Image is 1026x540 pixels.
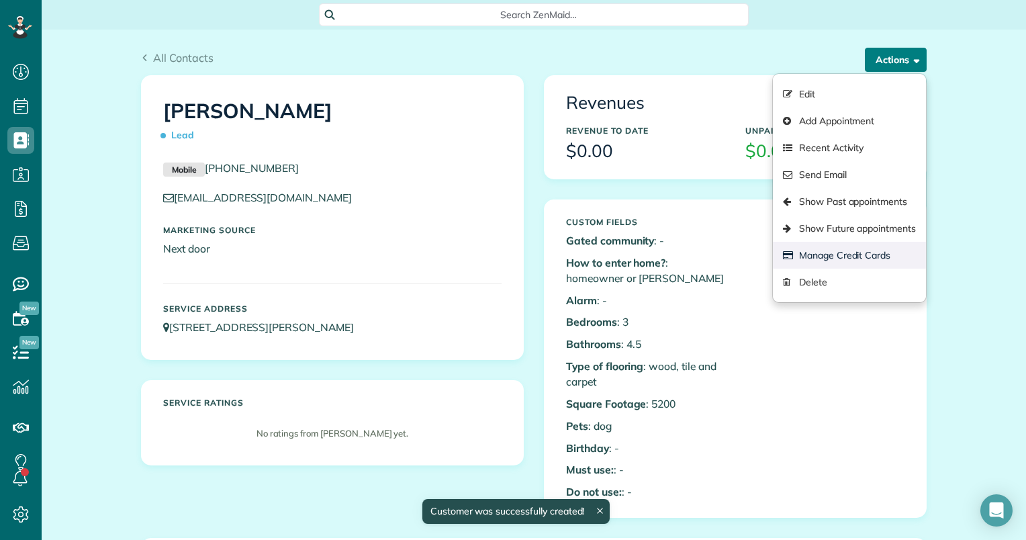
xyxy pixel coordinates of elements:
a: All Contacts [141,50,214,66]
h3: Revenues [566,93,904,113]
a: Manage Credit Cards [773,242,926,269]
b: How to enter home? [566,256,665,269]
h5: Service Address [163,304,502,313]
h5: Service ratings [163,398,502,407]
a: Mobile[PHONE_NUMBER] [163,161,299,175]
a: Recent Activity [773,134,926,161]
span: Lead [163,124,199,147]
h5: Custom Fields [566,218,725,226]
a: Edit [773,81,926,107]
p: Next door [163,241,502,257]
p: : - [566,293,725,308]
p: : - [566,462,725,478]
h5: Unpaid Balance [745,126,904,135]
b: Bedrooms [566,315,617,328]
h5: Marketing Source [163,226,502,234]
a: [STREET_ADDRESS][PERSON_NAME] [163,320,367,334]
div: Open Intercom Messenger [980,494,1013,527]
p: : 4.5 [566,336,725,352]
p: : - [566,484,725,500]
h3: $0.00 [566,142,725,161]
b: Type of flooring [566,359,643,373]
p: : 3 [566,314,725,330]
b: Pets [566,419,588,433]
b: Must use: [566,463,614,476]
b: Square Footage [566,397,646,410]
span: New [19,336,39,349]
h5: Revenue to Date [566,126,725,135]
h1: [PERSON_NAME] [163,100,502,147]
h3: $0.00 [745,142,904,161]
p: : - [566,441,725,456]
p: : - [566,233,725,249]
a: Delete [773,269,926,296]
a: Add Appointment [773,107,926,134]
small: Mobile [163,163,205,177]
div: Customer was successfully created! [422,499,610,524]
b: Birthday [566,441,609,455]
p: : 5200 [566,396,725,412]
p: : homeowner or [PERSON_NAME] [566,255,725,286]
a: Show Future appointments [773,215,926,242]
a: [EMAIL_ADDRESS][DOMAIN_NAME] [163,191,365,204]
span: All Contacts [153,51,214,64]
b: Bathrooms [566,337,621,351]
b: Gated community [566,234,654,247]
b: Do not use: [566,485,622,498]
button: Actions [865,48,927,72]
a: Send Email [773,161,926,188]
a: Show Past appointments [773,188,926,215]
span: New [19,302,39,315]
p: No ratings from [PERSON_NAME] yet. [170,427,495,440]
b: Alarm [566,294,597,307]
p: : wood, tile and carpet [566,359,725,390]
p: : dog [566,418,725,434]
